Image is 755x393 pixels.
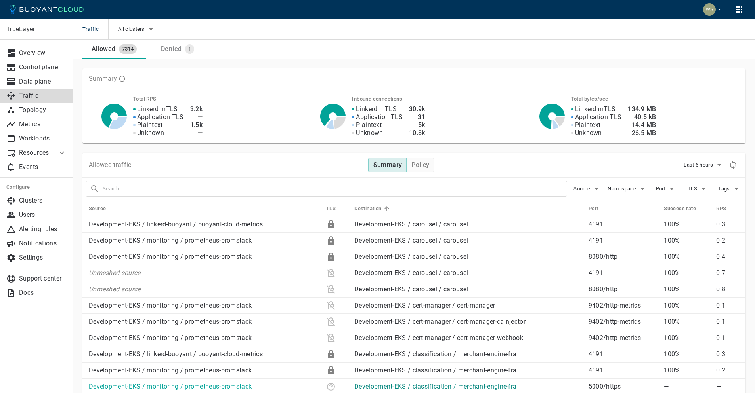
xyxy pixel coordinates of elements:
div: Allowed [88,42,116,53]
a: Development-EKS / monitoring / prometheus-promstack [89,334,252,342]
p: 100% [664,318,710,326]
p: Allowed traffic [89,161,132,169]
p: 0.1 [716,334,739,342]
span: Success rate [664,205,706,212]
h5: Destination [354,205,381,212]
p: 8080 / http [589,285,658,293]
h4: 14.4 MB [628,121,656,129]
p: Alerting rules [19,225,67,233]
p: 5000 / https [589,383,658,391]
div: Plaintext [326,301,336,310]
button: All clusters [118,23,156,35]
a: Allowed7314 [82,40,146,59]
a: Development-EKS / monitoring / prometheus-promstack [89,237,252,244]
button: TLS [685,183,711,195]
p: 0.2 [716,237,739,245]
div: Plaintext [326,268,336,278]
a: Development-EKS / classification / merchant-engine-fra [354,383,516,390]
p: Linkerd mTLS [137,105,178,113]
a: Development-EKS / monitoring / prometheus-promstack [89,253,252,260]
p: Unknown [137,129,164,137]
p: Plaintext [575,121,601,129]
p: — [716,383,739,391]
h4: 40.5 kB [628,113,656,121]
h4: Policy [411,161,429,169]
span: RPS [716,205,736,212]
a: Development-EKS / cert-manager / cert-manager-webhook [354,334,523,342]
h4: 10.8k [409,129,425,137]
span: 1 [185,46,194,52]
a: Development-EKS / carousel / carousel [354,237,468,244]
input: Search [103,183,567,194]
div: Plaintext [326,317,336,327]
a: Development-EKS / classification / merchant-engine-fra [354,350,516,358]
p: 100% [664,220,710,228]
p: 100% [664,366,710,374]
p: 4191 [589,237,658,245]
p: 0.1 [716,302,739,309]
p: Summary [89,75,117,83]
button: Policy [406,158,434,172]
h4: 5k [409,121,425,129]
p: Application TLS [137,113,184,121]
p: Settings [19,254,67,262]
p: Application TLS [575,113,622,121]
span: All clusters [118,26,146,32]
p: Overview [19,49,67,57]
img: Weichung Shaw [703,3,716,16]
p: 100% [664,334,710,342]
span: Source [89,205,116,212]
p: Docs [19,289,67,297]
p: 4191 [589,350,658,358]
a: Development-EKS / monitoring / prometheus-promstack [89,366,252,374]
h4: 1.5k [190,121,203,129]
p: Linkerd mTLS [575,105,616,113]
h4: 31 [409,113,425,121]
p: Users [19,211,67,219]
span: Port [656,186,667,192]
button: Summary [368,158,407,172]
h5: Port [589,205,599,212]
h4: 134.9 MB [628,105,656,113]
a: Development-EKS / cert-manager / cert-manager [354,302,495,309]
p: 100% [664,237,710,245]
button: Port [654,183,679,195]
a: Development-EKS / linkerd-buoyant / buoyant-cloud-metrics [89,350,263,358]
p: 0.3 [716,220,739,228]
span: TLS [326,205,346,212]
button: Source [573,183,601,195]
div: Unknown [326,382,336,391]
div: Denied [158,42,182,53]
p: Plaintext [356,121,382,129]
a: Development-EKS / monitoring / prometheus-promstack [89,318,252,325]
p: 0.4 [716,253,739,261]
span: Traffic [82,19,108,40]
p: Notifications [19,239,67,247]
p: Resources [19,149,51,157]
a: Development-EKS / monitoring / prometheus-promstack [89,302,252,309]
p: 100% [664,285,710,293]
p: 0.8 [716,285,739,293]
p: Traffic [19,92,67,100]
h5: Success rate [664,205,696,212]
p: 0.2 [716,366,739,374]
p: Topology [19,106,67,114]
button: Tags [717,183,742,195]
p: Unknown [575,129,602,137]
p: Events [19,163,67,171]
p: Workloads [19,135,67,142]
h5: Source [89,205,106,212]
p: Metrics [19,120,67,128]
p: Clusters [19,197,67,205]
p: Plaintext [137,121,163,129]
a: Denied1 [146,40,209,59]
p: 0.3 [716,350,739,358]
p: Application TLS [356,113,403,121]
h5: Configure [6,184,67,190]
a: Development-EKS / carousel / carousel [354,285,468,293]
h4: — [190,113,203,121]
h5: TLS [326,205,336,212]
p: Unmeshed source [89,285,320,293]
button: Last 6 hours [684,159,724,171]
p: 100% [664,302,710,309]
